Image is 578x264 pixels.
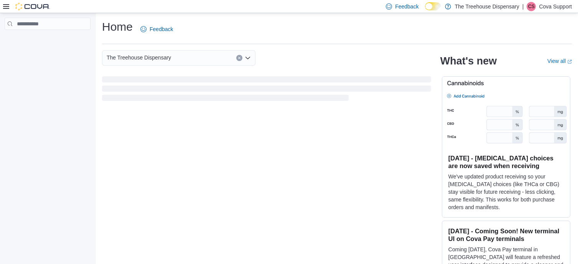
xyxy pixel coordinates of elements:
[102,19,133,35] h1: Home
[102,78,431,102] span: Loading
[547,58,572,64] a: View allExternal link
[527,2,536,11] div: Cova Support
[107,53,171,62] span: The Treehouse Dispensary
[455,2,519,11] p: The Treehouse Dispensary
[539,2,572,11] p: Cova Support
[440,55,497,67] h2: What's new
[448,227,564,243] h3: [DATE] - Coming Soon! New terminal UI on Cova Pay terminals
[567,59,572,64] svg: External link
[137,21,176,37] a: Feedback
[245,55,251,61] button: Open list of options
[150,25,173,33] span: Feedback
[425,2,441,10] input: Dark Mode
[236,55,242,61] button: Clear input
[15,3,50,10] img: Cova
[448,173,564,211] p: We've updated product receiving so your [MEDICAL_DATA] choices (like THCa or CBG) stay visible fo...
[528,2,535,11] span: CS
[5,31,91,50] nav: Complex example
[522,2,524,11] p: |
[395,3,418,10] span: Feedback
[448,154,564,170] h3: [DATE] - [MEDICAL_DATA] choices are now saved when receiving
